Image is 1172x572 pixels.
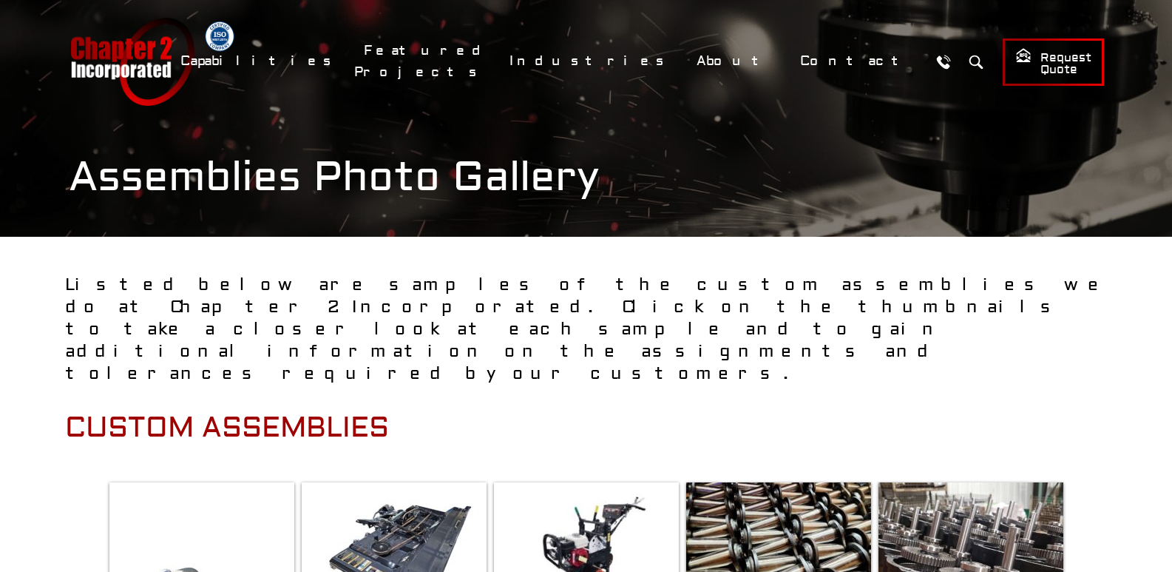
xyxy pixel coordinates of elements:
a: About [687,45,783,77]
p: Listed below are samples of the custom assemblies we do at Chapter 2 Incorporated. Click on the t... [65,274,1108,385]
a: Chapter 2 Incorporated [69,18,194,106]
a: Capabilities [171,45,347,77]
a: Industries [500,45,680,77]
a: Featured Projects [354,35,492,88]
h1: Assemblies Photo Gallery [69,152,1104,202]
a: Call Us [930,48,958,75]
h2: Custom Assemblies [65,411,1108,445]
a: Request Quote [1003,38,1104,86]
button: Search [963,48,990,75]
span: Request Quote [1015,47,1091,78]
a: Contact [790,45,923,77]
